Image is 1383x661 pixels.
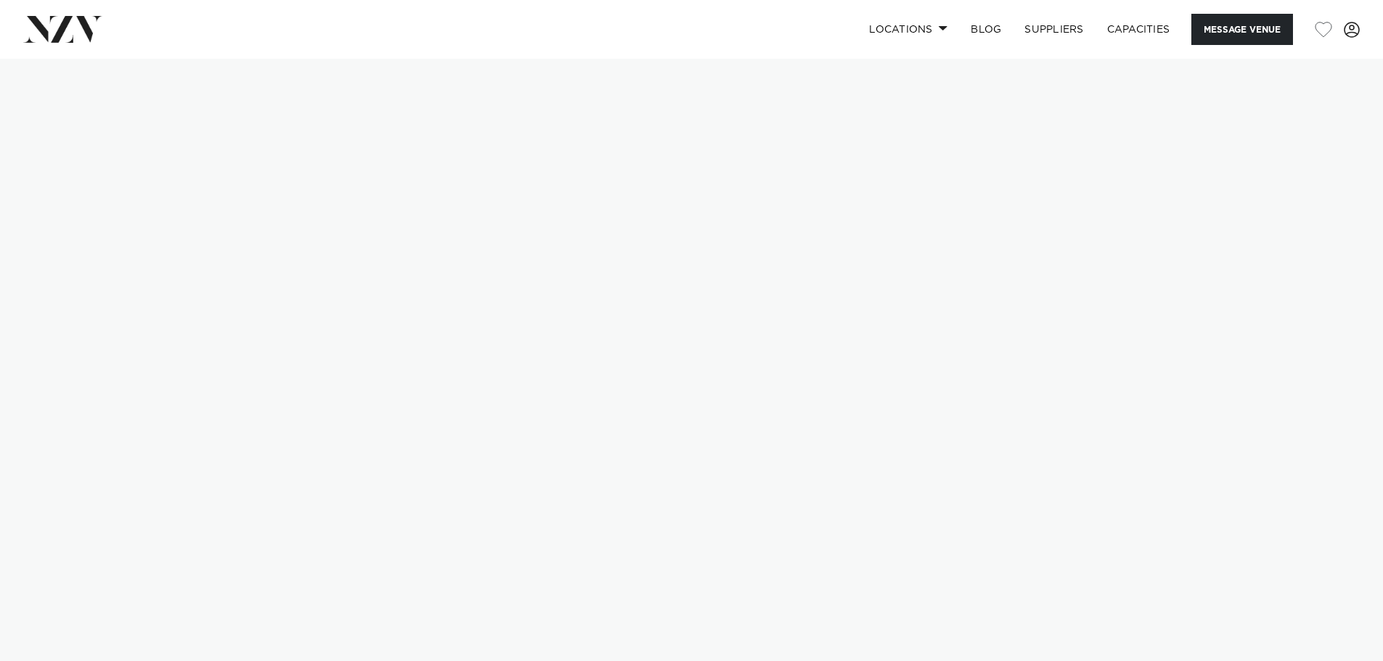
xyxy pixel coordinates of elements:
a: SUPPLIERS [1013,14,1095,45]
a: Capacities [1096,14,1182,45]
button: Message Venue [1191,14,1293,45]
img: nzv-logo.png [23,16,102,42]
a: Locations [857,14,959,45]
a: BLOG [959,14,1013,45]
